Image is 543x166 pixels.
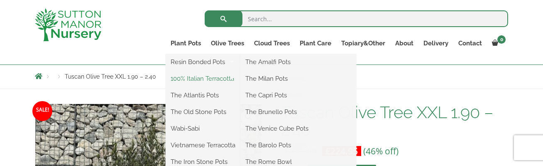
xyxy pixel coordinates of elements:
a: Plant Care [295,37,336,49]
h1: Tuscan Olive Tree XXL 1.90 – 2.40 [281,104,508,139]
bdi: 224.95 [325,145,358,157]
a: About [390,37,418,49]
input: Search... [205,10,508,27]
a: Rolled Rim Classico [240,89,312,102]
a: The Amalfi Pots [240,56,356,68]
span: 0 [497,35,506,44]
a: 100% Italian Terracotta [166,72,240,85]
a: Contact [453,37,487,49]
a: 0 [487,37,508,49]
a: Delivery [418,37,453,49]
a: Vietnamese Terracotta [166,139,240,151]
a: Wabi-Sabi [166,122,240,135]
a: Resin Bonded Pots [166,56,240,68]
a: Shallow Bowl Grande [240,72,312,85]
span: (46% off) [363,145,399,157]
a: The Old Stone Pots [166,106,240,118]
a: Plant Pots [166,37,206,49]
a: Squares And Troughs [240,139,312,151]
a: Cloud Trees [249,37,295,49]
a: Cylinders Traditionals [240,122,312,135]
a: Olive Trees [206,37,249,49]
a: The Atlantis Pots [166,89,240,102]
span: Tuscan Olive Tree XXL 1.90 – 2.40 [65,73,156,80]
a: Big Bell Pots [240,106,312,118]
a: Topiary&Other [336,37,390,49]
img: logo [35,8,101,41]
nav: Breadcrumbs [35,73,508,79]
span: Sale! [32,101,52,121]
